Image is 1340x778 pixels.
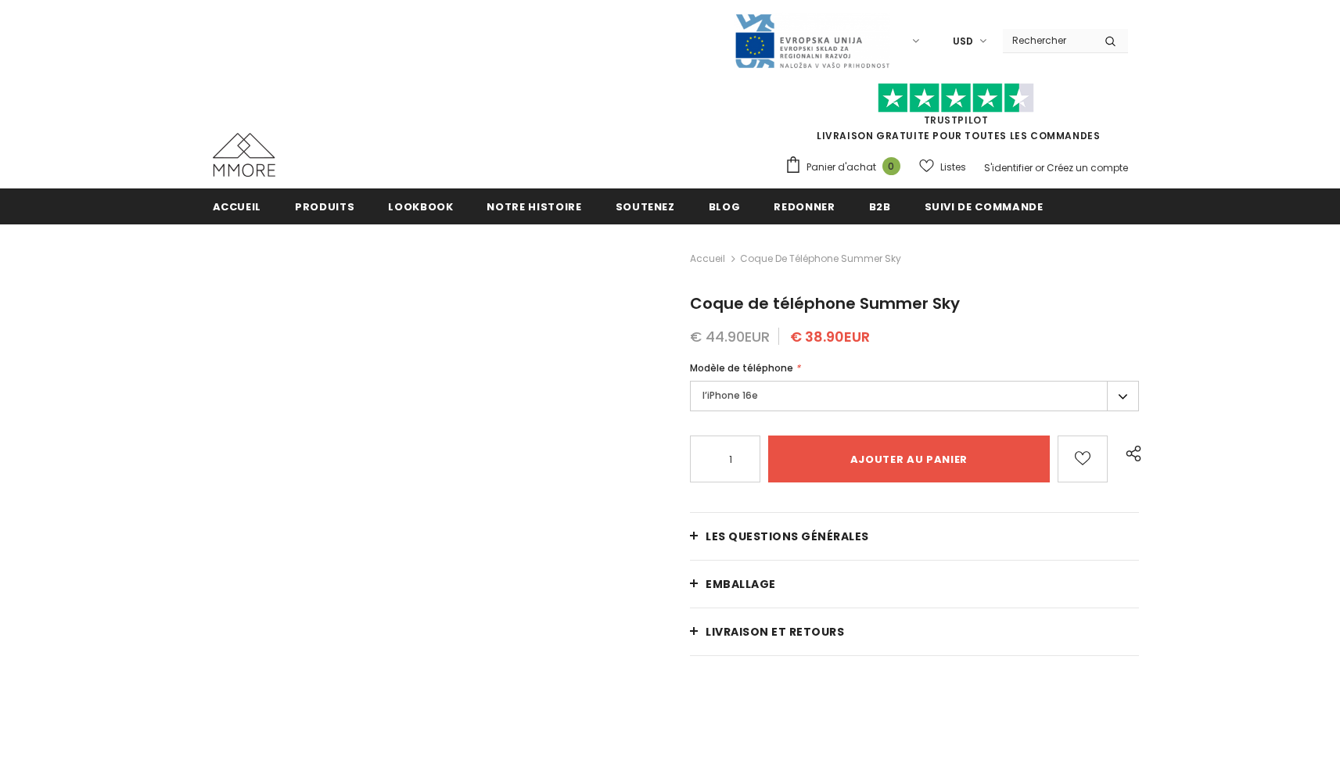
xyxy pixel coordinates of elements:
img: Faites confiance aux étoiles pilotes [878,83,1034,113]
a: TrustPilot [924,113,989,127]
input: Search Site [1003,29,1093,52]
a: Créez un compte [1047,161,1128,174]
a: soutenez [616,188,675,224]
input: Ajouter au panier [768,436,1049,482]
a: Accueil [213,188,262,224]
span: Blog [709,199,741,214]
span: LIVRAISON GRATUITE POUR TOUTES LES COMMANDES [785,90,1128,142]
span: Livraison et retours [706,624,844,640]
a: Lookbook [388,188,453,224]
span: Notre histoire [487,199,581,214]
a: Accueil [690,249,725,268]
a: Livraison et retours [690,608,1139,655]
img: Cas MMORE [213,133,275,177]
span: Produits [295,199,354,214]
a: Blog [709,188,741,224]
span: or [1035,161,1044,174]
span: Coque de téléphone Summer Sky [740,249,901,268]
span: Les questions générales [706,529,869,544]
span: Suivi de commande [925,199,1044,214]
span: Panier d'achat [807,160,876,175]
span: € 44.90EUR [690,327,770,346]
a: Redonner [774,188,835,224]
a: Listes [919,153,966,181]
a: B2B [869,188,891,224]
a: S'identifier [984,161,1033,174]
a: Javni Razpis [734,34,890,47]
span: USD [953,34,973,49]
a: Panier d'achat 0 [785,156,908,179]
a: Notre histoire [487,188,581,224]
span: € 38.90EUR [790,327,870,346]
span: Redonner [774,199,835,214]
span: Coque de téléphone Summer Sky [690,292,960,314]
span: Accueil [213,199,262,214]
span: 0 [882,157,900,175]
label: l’iPhone 16e [690,381,1139,411]
img: Javni Razpis [734,13,890,70]
span: Listes [940,160,966,175]
a: Produits [295,188,354,224]
span: B2B [869,199,891,214]
a: Suivi de commande [925,188,1044,224]
a: EMBALLAGE [690,561,1139,608]
span: Modèle de téléphone [690,361,793,375]
span: EMBALLAGE [706,576,776,592]
span: Lookbook [388,199,453,214]
a: Les questions générales [690,513,1139,560]
span: soutenez [616,199,675,214]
